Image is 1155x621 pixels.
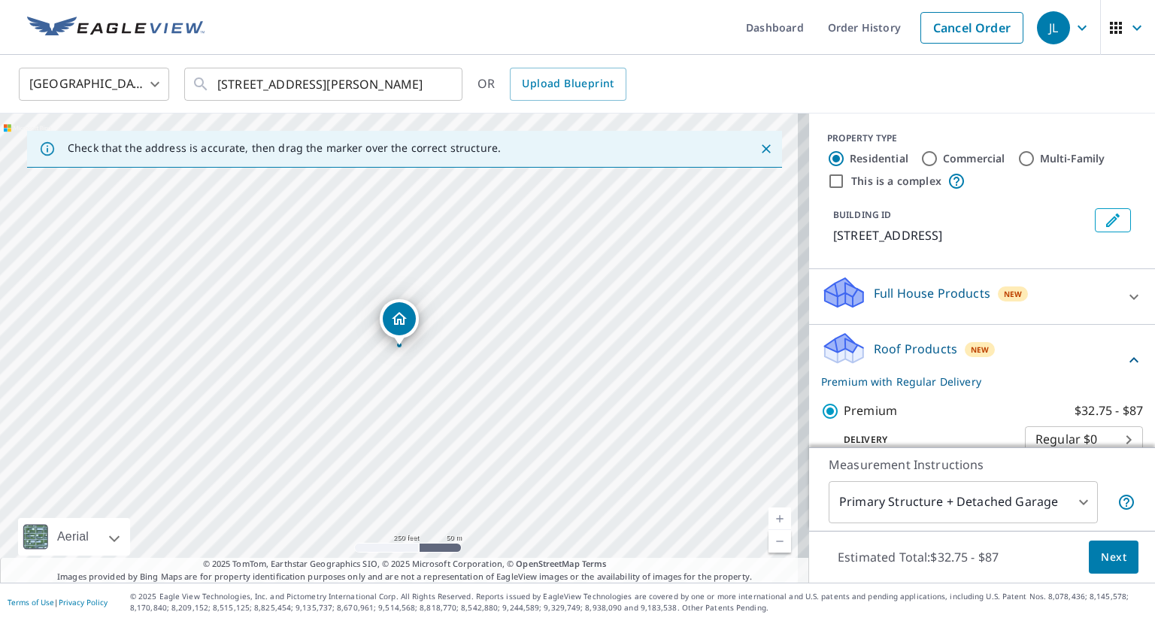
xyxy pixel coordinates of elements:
[1095,208,1131,232] button: Edit building 1
[510,68,626,101] a: Upload Blueprint
[217,63,432,105] input: Search by address or latitude-longitude
[844,401,897,420] p: Premium
[874,284,990,302] p: Full House Products
[1089,541,1138,574] button: Next
[821,374,1125,389] p: Premium with Regular Delivery
[27,17,205,39] img: EV Logo
[203,558,607,571] span: © 2025 TomTom, Earthstar Geographics SIO, © 2025 Microsoft Corporation, ©
[943,151,1005,166] label: Commercial
[18,518,130,556] div: Aerial
[19,63,169,105] div: [GEOGRAPHIC_DATA]
[821,275,1143,318] div: Full House ProductsNew
[829,481,1098,523] div: Primary Structure + Detached Garage
[821,331,1143,389] div: Roof ProductsNewPremium with Regular Delivery
[833,208,891,221] p: BUILDING ID
[68,141,501,155] p: Check that the address is accurate, then drag the marker over the correct structure.
[826,541,1011,574] p: Estimated Total: $32.75 - $87
[516,558,579,569] a: OpenStreetMap
[53,518,93,556] div: Aerial
[8,597,54,607] a: Terms of Use
[920,12,1023,44] a: Cancel Order
[1117,493,1135,511] span: Your report will include the primary structure and a detached garage if one exists.
[874,340,957,358] p: Roof Products
[768,530,791,553] a: Current Level 17, Zoom Out
[1040,151,1105,166] label: Multi-Family
[8,598,108,607] p: |
[522,74,614,93] span: Upload Blueprint
[851,174,941,189] label: This is a complex
[1037,11,1070,44] div: JL
[827,132,1137,145] div: PROPERTY TYPE
[1101,548,1126,567] span: Next
[971,344,990,356] span: New
[477,68,626,101] div: OR
[1075,401,1143,420] p: $32.75 - $87
[582,558,607,569] a: Terms
[1004,288,1023,300] span: New
[850,151,908,166] label: Residential
[821,433,1025,447] p: Delivery
[768,507,791,530] a: Current Level 17, Zoom In
[833,226,1089,244] p: [STREET_ADDRESS]
[130,591,1147,613] p: © 2025 Eagle View Technologies, Inc. and Pictometry International Corp. All Rights Reserved. Repo...
[756,139,776,159] button: Close
[380,299,419,346] div: Dropped pin, building 1, Residential property, 5500 Atlantic Dr Cheyenne, WY 82001
[829,456,1135,474] p: Measurement Instructions
[59,597,108,607] a: Privacy Policy
[1025,419,1143,461] div: Regular $0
